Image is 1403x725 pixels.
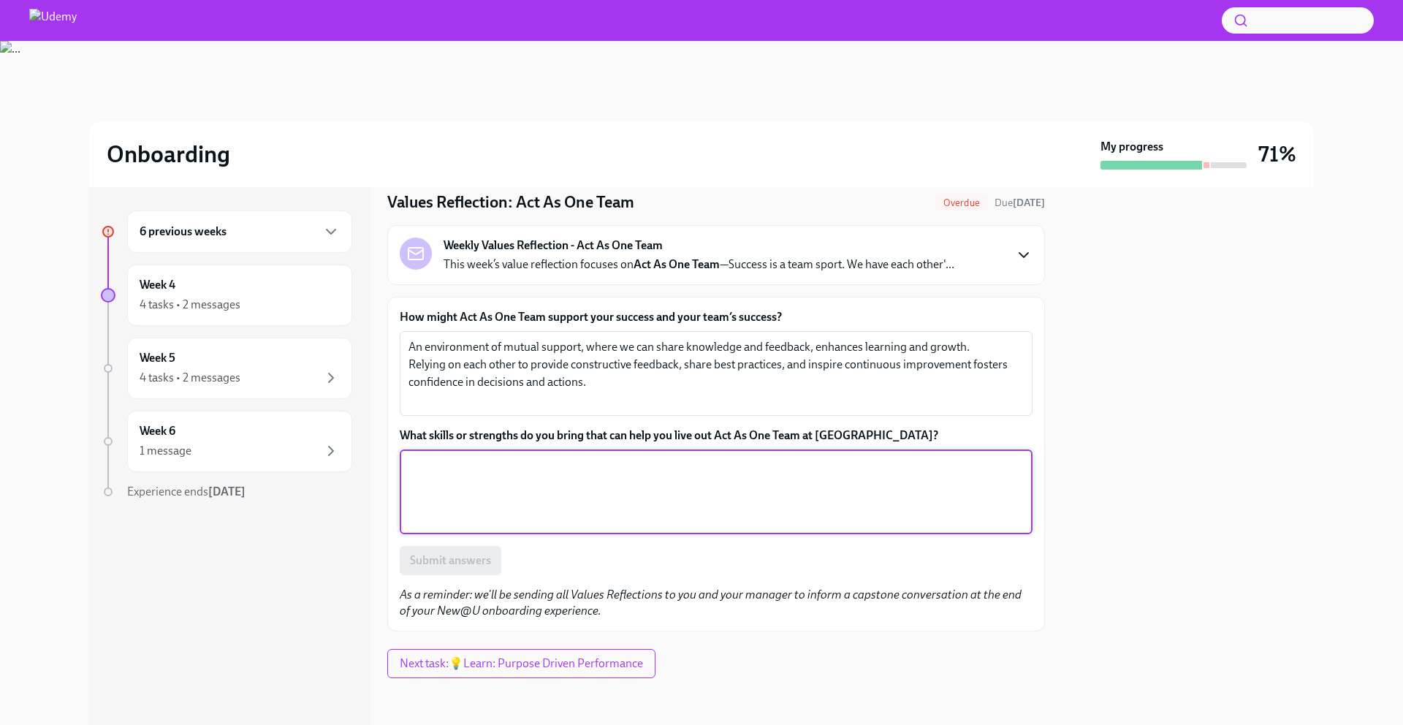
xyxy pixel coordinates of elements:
[208,485,246,498] strong: [DATE]
[400,656,643,671] span: Next task : 💡Learn: Purpose Driven Performance
[387,191,634,213] h4: Values Reflection: Act As One Team
[101,411,352,472] a: Week 61 message
[935,197,989,208] span: Overdue
[1013,197,1045,209] strong: [DATE]
[634,257,720,271] strong: Act As One Team
[140,370,240,386] div: 4 tasks • 2 messages
[29,9,77,32] img: Udemy
[101,338,352,399] a: Week 54 tasks • 2 messages
[140,224,227,240] h6: 6 previous weeks
[140,277,175,293] h6: Week 4
[101,265,352,326] a: Week 44 tasks • 2 messages
[400,428,1033,444] label: What skills or strengths do you bring that can help you live out Act As One Team at [GEOGRAPHIC_D...
[127,210,352,253] div: 6 previous weeks
[127,485,246,498] span: Experience ends
[140,297,240,313] div: 4 tasks • 2 messages
[387,649,655,678] button: Next task:💡Learn: Purpose Driven Performance
[1258,141,1296,167] h3: 71%
[1100,139,1163,155] strong: My progress
[400,588,1022,618] em: As a reminder: we'll be sending all Values Reflections to you and your manager to inform a capsto...
[140,443,191,459] div: 1 message
[408,338,1024,409] textarea: An environment of mutual support, where we can share knowledge and feedback, enhances learning an...
[140,350,175,366] h6: Week 5
[444,238,663,254] strong: Weekly Values Reflection - Act As One Team
[995,196,1045,210] span: September 1st, 2025 08:00
[444,257,954,273] p: This week’s value reflection focuses on —Success is a team sport. We have each other'...
[995,197,1045,209] span: Due
[400,309,1033,325] label: How might Act As One Team support your success and your team’s success?
[107,140,230,169] h2: Onboarding
[140,423,175,439] h6: Week 6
